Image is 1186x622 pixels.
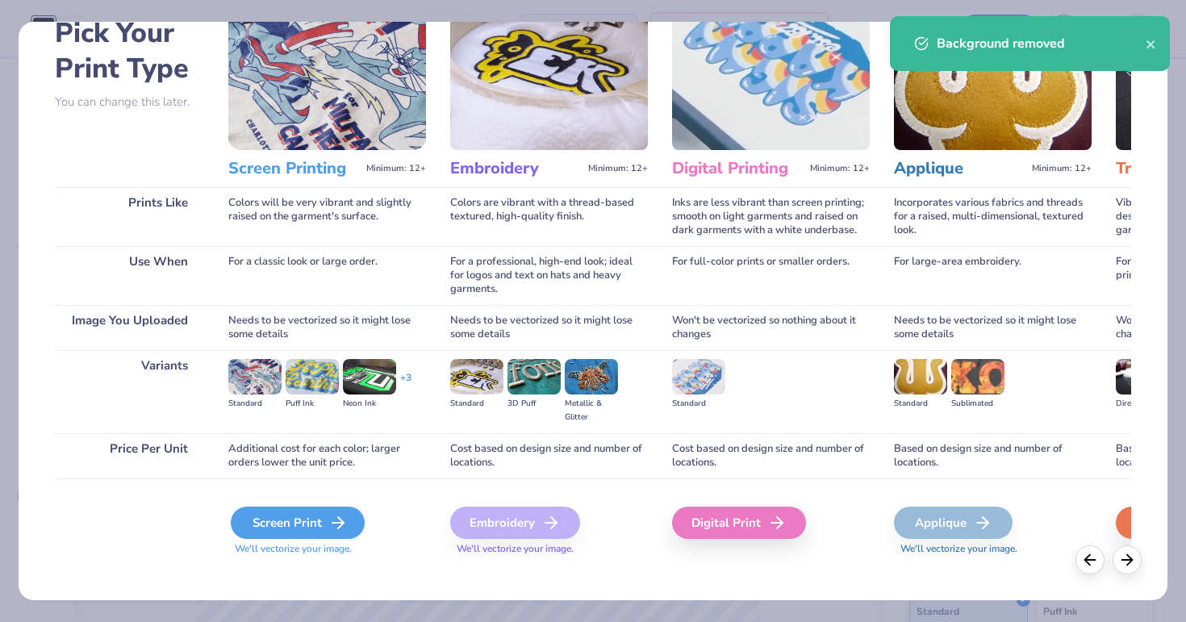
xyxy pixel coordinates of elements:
span: We'll vectorize your image. [450,542,648,556]
img: Standard [228,359,282,394]
h3: Digital Printing [672,158,804,179]
h3: Screen Printing [228,158,360,179]
img: Standard [894,359,947,394]
div: Variants [55,350,204,433]
div: For a professional, high-end look; ideal for logos and text on hats and heavy garments. [450,246,648,305]
div: For full-color prints or smaller orders. [672,246,870,305]
button: close [1146,34,1157,53]
div: Colors are vibrant with a thread-based textured, high-quality finish. [450,187,648,246]
div: For a classic look or large order. [228,246,426,305]
img: Standard [450,359,503,394]
img: 3D Puff [507,359,561,394]
div: Inks are less vibrant than screen printing; smooth on light garments and raised on dark garments ... [672,187,870,246]
p: You can change this later. [55,95,204,109]
div: Cost based on design size and number of locations. [672,433,870,478]
div: Digital Print [672,507,806,539]
div: Incorporates various fabrics and threads for a raised, multi-dimensional, textured look. [894,187,1092,246]
div: Prints Like [55,187,204,246]
div: 3D Puff [507,397,561,411]
div: Standard [672,397,725,411]
span: Minimum: 12+ [366,163,426,174]
div: Standard [228,397,282,411]
div: + 3 [400,371,411,399]
div: Needs to be vectorized so it might lose some details [228,305,426,350]
span: We'll vectorize your image. [894,542,1092,556]
div: Based on design size and number of locations. [894,433,1092,478]
div: Screen Print [231,507,365,539]
span: We'll vectorize your image. [228,542,426,556]
div: Needs to be vectorized so it might lose some details [894,305,1092,350]
img: Metallic & Glitter [565,359,618,394]
span: Minimum: 12+ [1032,163,1092,174]
div: Embroidery [450,507,580,539]
div: Direct-to-film [1116,397,1169,411]
span: Minimum: 12+ [588,163,648,174]
div: Applique [894,507,1013,539]
div: Sublimated [951,397,1004,411]
div: Won't be vectorized so nothing about it changes [672,305,870,350]
div: Use When [55,246,204,305]
img: Standard [672,359,725,394]
div: For large-area embroidery. [894,246,1092,305]
h3: Embroidery [450,158,582,179]
div: Neon Ink [343,397,396,411]
div: Standard [450,397,503,411]
div: Cost based on design size and number of locations. [450,433,648,478]
div: Additional cost for each color; larger orders lower the unit price. [228,433,426,478]
img: Puff Ink [286,359,339,394]
img: Sublimated [951,359,1004,394]
h3: Applique [894,158,1025,179]
div: Standard [894,397,947,411]
img: Direct-to-film [1116,359,1169,394]
div: Background removed [937,34,1146,53]
h2: Pick Your Print Type [55,15,204,86]
div: Metallic & Glitter [565,397,618,424]
div: Image You Uploaded [55,305,204,350]
div: Puff Ink [286,397,339,411]
div: Colors will be very vibrant and slightly raised on the garment's surface. [228,187,426,246]
img: Neon Ink [343,359,396,394]
div: Price Per Unit [55,433,204,478]
span: Minimum: 12+ [810,163,870,174]
div: Needs to be vectorized so it might lose some details [450,305,648,350]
